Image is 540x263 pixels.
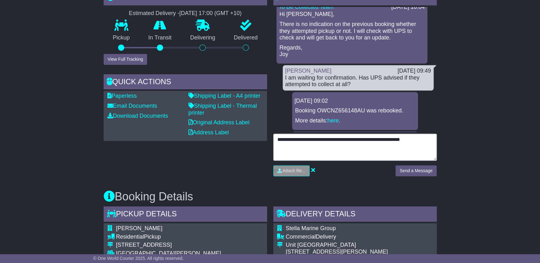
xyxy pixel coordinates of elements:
[179,10,242,17] div: [DATE] 17:00 (GMT +10)
[116,234,263,240] div: Pickup
[107,93,137,99] a: Paperless
[188,103,257,116] a: Shipping Label - Thermal printer
[104,206,267,223] div: Pickup Details
[279,4,334,10] a: To Be Collected Team
[285,75,431,88] div: I am waiting for confirmation. Has UPS advised if they attempted to collect at all?
[116,225,162,231] span: [PERSON_NAME]
[107,113,168,119] a: Download Documents
[280,11,424,18] p: Hi [PERSON_NAME],
[181,34,225,41] p: Delivering
[286,234,316,240] span: Commercial
[104,34,139,41] p: Pickup
[188,129,229,136] a: Address Label
[188,119,249,126] a: Original Address Label
[104,10,267,17] div: Estimated Delivery -
[286,242,388,249] div: Unit [GEOGRAPHIC_DATA]
[398,68,431,75] div: [DATE] 09:49
[395,165,436,176] button: Send a Message
[107,103,157,109] a: Email Documents
[285,68,332,74] a: [PERSON_NAME]
[116,234,144,240] span: Residential
[104,54,147,65] button: View Full Tracking
[104,74,267,91] div: Quick Actions
[280,44,424,58] p: Regards, Joy
[116,242,263,249] div: [STREET_ADDRESS]
[139,34,181,41] p: In Transit
[104,190,437,203] h3: Booking Details
[295,107,415,114] p: Booking OWCNZ656148AU was rebooked.
[327,117,339,124] a: here
[295,98,415,105] div: [DATE] 09:02
[93,256,184,261] span: © One World Courier 2025. All rights reserved.
[286,234,388,240] div: Delivery
[286,249,388,255] div: [STREET_ADDRESS][PERSON_NAME]
[391,4,425,11] div: [DATE] 10:04
[273,206,437,223] div: Delivery Details
[280,21,424,41] p: There is no indication on the previous booking whether they attempted pickup or not. I will check...
[188,93,260,99] a: Shipping Label - A4 printer
[295,117,415,124] p: More details: .
[286,225,336,231] span: Stella Marine Group
[224,34,267,41] p: Delivered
